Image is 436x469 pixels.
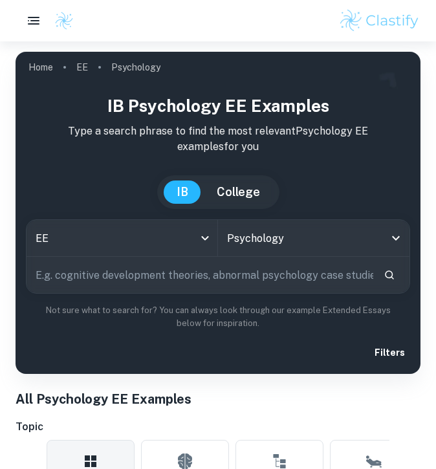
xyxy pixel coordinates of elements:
[16,389,420,409] h1: All Psychology EE Examples
[26,304,410,331] p: Not sure what to search for? You can always look through our example Extended Essays below for in...
[47,11,74,30] a: Clastify logo
[164,180,201,204] button: IB
[26,93,410,118] h1: IB Psychology EE examples
[27,220,217,256] div: EE
[338,8,420,34] img: Clastify logo
[16,419,420,435] h6: Topic
[27,257,373,293] input: E.g. cognitive development theories, abnormal psychology case studies, social psychology experime...
[54,11,74,30] img: Clastify logo
[28,58,53,76] a: Home
[111,60,160,74] p: Psychology
[367,341,410,364] button: Filters
[387,229,405,247] button: Open
[204,180,273,204] button: College
[76,58,88,76] a: EE
[26,124,410,155] p: Type a search phrase to find the most relevant Psychology EE examples for you
[378,264,400,286] button: Search
[16,52,420,374] img: profile cover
